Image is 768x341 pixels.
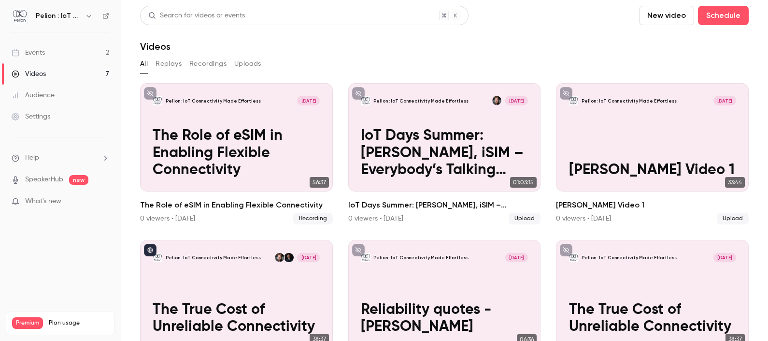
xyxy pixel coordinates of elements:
[25,175,63,185] a: SpeakerHub
[297,253,320,263] span: [DATE]
[293,213,333,224] span: Recording
[153,96,162,105] img: The Role of eSIM in Enabling Flexible Connectivity
[352,87,365,100] button: unpublished
[148,11,245,21] div: Search for videos or events
[12,112,50,121] div: Settings
[275,253,284,263] img: Alan Tait
[140,56,148,72] button: All
[560,244,572,256] button: unpublished
[352,244,365,256] button: unpublished
[560,87,572,100] button: unpublished
[140,199,333,211] h2: The Role of eSIM in Enabling Flexible Connectivity
[153,127,320,179] p: The Role of eSIM in Enabling Flexible Connectivity
[348,214,403,223] div: 0 viewers • [DATE]
[12,69,46,79] div: Videos
[361,253,370,263] img: Reliability quotes - Berg, Alan
[69,175,88,185] span: new
[144,244,156,256] button: published
[140,6,749,335] section: Videos
[189,56,227,72] button: Recordings
[717,213,749,224] span: Upload
[348,83,541,224] a: IoT Days Summer: eSIM, iSIM – Everybody’s Talking Subscriber Identity ModulesPelion : IoT Connect...
[166,254,261,261] p: Pelion : IoT Connectivity Made Effortless
[140,41,171,52] h1: Videos
[556,214,611,223] div: 0 viewers • [DATE]
[361,301,528,336] p: Reliability quotes - [PERSON_NAME]
[569,253,579,263] img: The True Cost of Unreliable Connectivity
[556,199,749,211] h2: [PERSON_NAME] Video 1
[556,83,749,224] li: Alan Video 1
[698,6,749,25] button: Schedule
[36,11,81,21] h6: Pelion : IoT Connectivity Made Effortless
[510,177,537,188] span: 01:03:15
[348,83,541,224] li: IoT Days Summer: eSIM, iSIM – Everybody’s Talking Subscriber Identity Modules
[713,253,736,263] span: [DATE]
[153,253,162,263] img: The True Cost of Unreliable Connectivity
[98,197,109,206] iframe: Noticeable Trigger
[12,48,45,58] div: Events
[49,319,109,327] span: Plan usage
[373,98,469,104] p: Pelion : IoT Connectivity Made Effortless
[140,214,195,223] div: 0 viewers • [DATE]
[569,162,736,179] p: [PERSON_NAME] Video 1
[509,213,540,224] span: Upload
[725,177,745,188] span: 33:44
[582,98,677,104] p: Pelion : IoT Connectivity Made Effortless
[140,83,333,224] li: The Role of eSIM in Enabling Flexible Connectivity
[166,98,261,104] p: Pelion : IoT Connectivity Made Effortless
[25,196,61,207] span: What's new
[297,96,320,105] span: [DATE]
[569,301,736,336] p: The True Cost of Unreliable Connectivity
[505,253,528,263] span: [DATE]
[713,96,736,105] span: [DATE]
[361,96,370,105] img: IoT Days Summer: eSIM, iSIM – Everybody’s Talking Subscriber Identity Modules
[153,301,320,336] p: The True Cost of Unreliable Connectivity
[25,153,39,163] span: Help
[569,96,579,105] img: Alan Video 1
[156,56,182,72] button: Replays
[310,177,329,188] span: 56:37
[12,90,55,100] div: Audience
[12,153,109,163] li: help-dropdown-opener
[144,87,156,100] button: unpublished
[284,253,294,263] img: Fredrik Stålbrand
[492,96,502,105] img: Alan Tait
[582,254,677,261] p: Pelion : IoT Connectivity Made Effortless
[140,83,333,224] a: The Role of eSIM in Enabling Flexible ConnectivityPelion : IoT Connectivity Made Effortless[DATE]...
[505,96,528,105] span: [DATE]
[373,254,469,261] p: Pelion : IoT Connectivity Made Effortless
[234,56,261,72] button: Uploads
[12,8,28,24] img: Pelion : IoT Connectivity Made Effortless
[556,83,749,224] a: Alan Video 1Pelion : IoT Connectivity Made Effortless[DATE][PERSON_NAME] Video 133:44[PERSON_NAME...
[348,199,541,211] h2: IoT Days Summer: [PERSON_NAME], iSIM – Everybody’s Talking Subscriber Identity Modules
[639,6,694,25] button: New video
[361,127,528,179] p: IoT Days Summer: [PERSON_NAME], iSIM – Everybody’s Talking Subscriber Identity Modules
[12,317,43,329] span: Premium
